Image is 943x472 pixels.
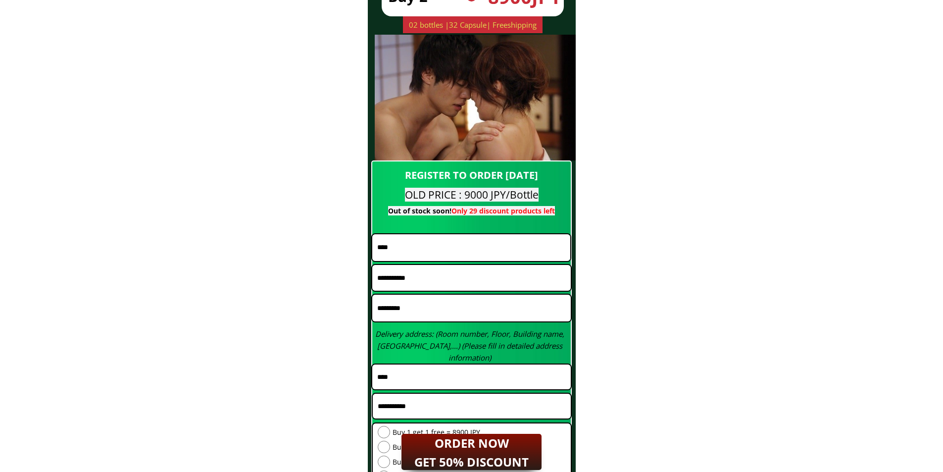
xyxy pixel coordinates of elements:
[408,434,535,472] h2: ORDER NOW GET 50% DISCOUNT
[393,442,535,453] span: Buy 2 get 1 free = 11900 JPY (Most popular)
[393,457,535,468] span: Buy 3 get 2 free = 17500 JPY ( Best seller )
[393,427,535,438] span: Buy 1 get 1 free = 8900 JPY
[403,19,543,31] div: 02 bottles |32 Capsule| Freeshipping
[371,167,572,183] div: REGISTER TO ORDER [DATE]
